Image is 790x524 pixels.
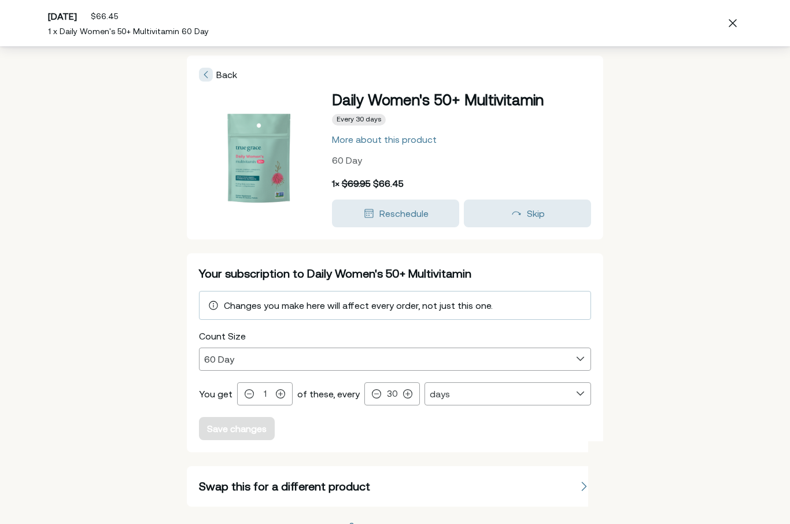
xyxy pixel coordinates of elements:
div: Save changes [207,424,267,433]
span: $66.45 [91,12,118,21]
span: Count Size [199,331,246,341]
span: Close [723,14,742,32]
span: Daily Women's 50+ Multivitamin [332,91,544,108]
button: Save changes [199,417,275,440]
button: Reschedule [332,200,459,227]
span: 1 × [332,178,339,189]
span: of these, every [297,389,360,399]
div: More about this product [332,135,437,144]
span: Back [199,68,237,82]
img: Daily Women's 50+ Multivitamin [201,101,316,217]
span: $66.45 [373,178,404,189]
span: $69.95 [342,178,371,189]
span: 1 x Daily Women's 50+ Multivitamin 60 Day [48,27,209,36]
span: [DATE] [48,11,77,21]
span: 60 Day [332,155,362,165]
span: Your subscription to Daily Women's 50+ Multivitamin [199,267,471,280]
input: 0 [256,389,274,398]
span: Changes you make here will affect every order, not just this one. [224,300,493,311]
span: You get [199,389,232,399]
span: Back [216,69,237,80]
span: Every 30 days [337,115,381,124]
input: 0 [383,389,401,398]
button: Skip [464,200,591,227]
span: Skip [527,208,545,219]
span: Reschedule [379,208,429,219]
